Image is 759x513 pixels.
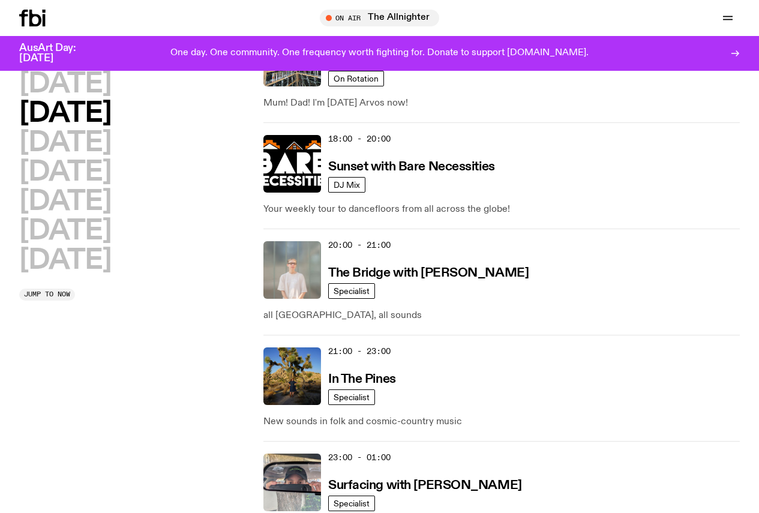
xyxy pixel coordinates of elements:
[320,10,439,26] button: On AirThe Allnighter
[328,452,391,463] span: 23:00 - 01:00
[170,48,589,59] p: One day. One community. One frequency worth fighting for. Donate to support [DOMAIN_NAME].
[334,180,360,189] span: DJ Mix
[328,346,391,357] span: 21:00 - 23:00
[334,499,370,508] span: Specialist
[328,283,375,299] a: Specialist
[263,308,740,323] p: all [GEOGRAPHIC_DATA], all sounds
[328,496,375,511] a: Specialist
[328,161,495,173] h3: Sunset with Bare Necessities
[24,291,70,298] span: Jump to now
[328,265,529,280] a: The Bridge with [PERSON_NAME]
[19,188,111,215] button: [DATE]
[263,96,740,110] p: Mum! Dad! I'm [DATE] Arvos now!
[263,241,321,299] img: Mara stands in front of a frosted glass wall wearing a cream coloured t-shirt and black glasses. ...
[19,71,111,98] button: [DATE]
[19,159,111,186] button: [DATE]
[328,177,365,193] a: DJ Mix
[328,71,384,86] a: On Rotation
[19,100,111,127] button: [DATE]
[328,479,522,492] h3: Surfacing with [PERSON_NAME]
[328,267,529,280] h3: The Bridge with [PERSON_NAME]
[19,218,111,245] button: [DATE]
[328,133,391,145] span: 18:00 - 20:00
[328,239,391,251] span: 20:00 - 21:00
[334,392,370,401] span: Specialist
[328,477,522,492] a: Surfacing with [PERSON_NAME]
[263,347,321,405] img: Johanna stands in the middle distance amongst a desert scene with large cacti and trees. She is w...
[19,247,111,274] button: [DATE]
[263,135,321,193] img: Bare Necessities
[328,373,396,386] h3: In The Pines
[328,158,495,173] a: Sunset with Bare Necessities
[334,286,370,295] span: Specialist
[263,202,740,217] p: Your weekly tour to dancefloors from all across the globe!
[19,43,96,64] h3: AusArt Day: [DATE]
[328,389,375,405] a: Specialist
[263,415,740,429] p: New sounds in folk and cosmic-country music
[19,289,75,301] button: Jump to now
[328,371,396,386] a: In The Pines
[334,74,379,83] span: On Rotation
[19,130,111,157] button: [DATE]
